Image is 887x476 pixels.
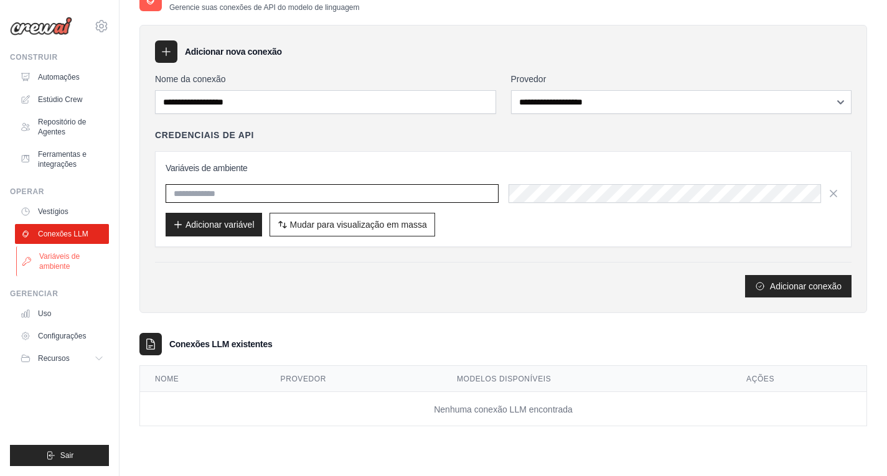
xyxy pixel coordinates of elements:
[38,332,86,340] font: Configurações
[16,246,110,276] a: Variáveis ​​de ambiente
[15,144,109,174] a: Ferramentas e integrações
[15,224,109,244] a: Conexões LLM
[15,112,109,142] a: Repositório de Agentes
[15,304,109,324] a: Uso
[166,163,248,173] font: Variáveis ​​de ambiente
[281,375,326,383] font: Provedor
[15,90,109,110] a: Estúdio Crew
[169,3,360,12] font: Gerencie suas conexões de API do modelo de linguagem
[290,220,427,230] font: Mudar para visualização em massa
[270,213,435,236] button: Mudar para visualização em massa
[457,375,551,383] font: Modelos disponíveis
[38,354,70,363] font: Recursos
[15,67,109,87] a: Automações
[745,275,852,297] button: Adicionar conexão
[38,309,51,318] font: Uso
[38,207,68,216] font: Vestígios
[38,95,82,104] font: Estúdio Crew
[10,289,58,298] font: Gerenciar
[746,375,774,383] font: Ações
[15,326,109,346] a: Configurações
[166,213,262,236] button: Adicionar variável
[10,17,72,35] img: Logotipo
[434,404,573,414] font: Nenhuma conexão LLM encontrada
[15,348,109,368] button: Recursos
[185,220,255,230] font: Adicionar variável
[38,150,87,169] font: Ferramentas e integrações
[38,118,86,136] font: Repositório de Agentes
[15,202,109,222] a: Vestígios
[155,74,226,84] font: Nome da conexão
[770,281,842,291] font: Adicionar conexão
[10,53,58,62] font: Construir
[155,375,179,383] font: Nome
[38,230,88,238] font: Conexões LLM
[169,339,273,349] font: Conexões LLM existentes
[10,187,44,196] font: Operar
[39,252,80,271] font: Variáveis ​​de ambiente
[10,445,109,466] button: Sair
[511,74,547,84] font: Provedor
[185,47,282,57] font: Adicionar nova conexão
[38,73,80,82] font: Automações
[60,451,73,460] font: Sair
[155,130,254,140] font: Credenciais de API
